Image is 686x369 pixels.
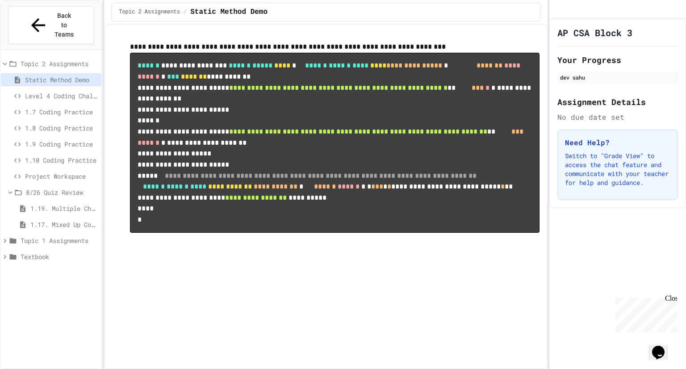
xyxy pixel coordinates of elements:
span: Textbook [21,252,98,261]
div: No due date set [557,112,678,122]
h3: Need Help? [565,137,670,148]
span: Static Method Demo [25,75,98,84]
h1: AP CSA Block 3 [557,26,632,39]
span: / [184,8,187,16]
span: Topic 1 Assignments [21,236,98,245]
span: 1.19. Multiple Choice Exercises for Unit 1a (1.1-1.6) [30,204,98,213]
h2: Assignment Details [557,96,678,108]
span: Back to Teams [54,11,75,39]
span: Static Method Demo [190,7,268,17]
iframe: chat widget [612,294,677,332]
span: Topic 2 Assignments [119,8,180,16]
h2: Your Progress [557,54,678,66]
span: 1.7 Coding Practice [25,107,98,117]
button: Back to Teams [8,6,94,44]
iframe: chat widget [648,333,677,360]
span: Project Workspace [25,172,98,181]
span: Topic 2 Assignments [21,59,98,68]
span: 8/26 Quiz Review [26,188,98,197]
div: dev sahu [560,73,675,81]
span: 1.10 Coding Practice [25,155,98,165]
span: 1.17. Mixed Up Code Practice 1.1-1.6 [30,220,98,229]
div: Chat with us now!Close [4,4,62,57]
p: Switch to "Grade View" to access the chat feature and communicate with your teacher for help and ... [565,151,670,187]
span: 1.8 Coding Practice [25,123,98,133]
span: 1.9 Coding Practice [25,139,98,149]
span: Level 4 Coding Challenge [25,91,98,101]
